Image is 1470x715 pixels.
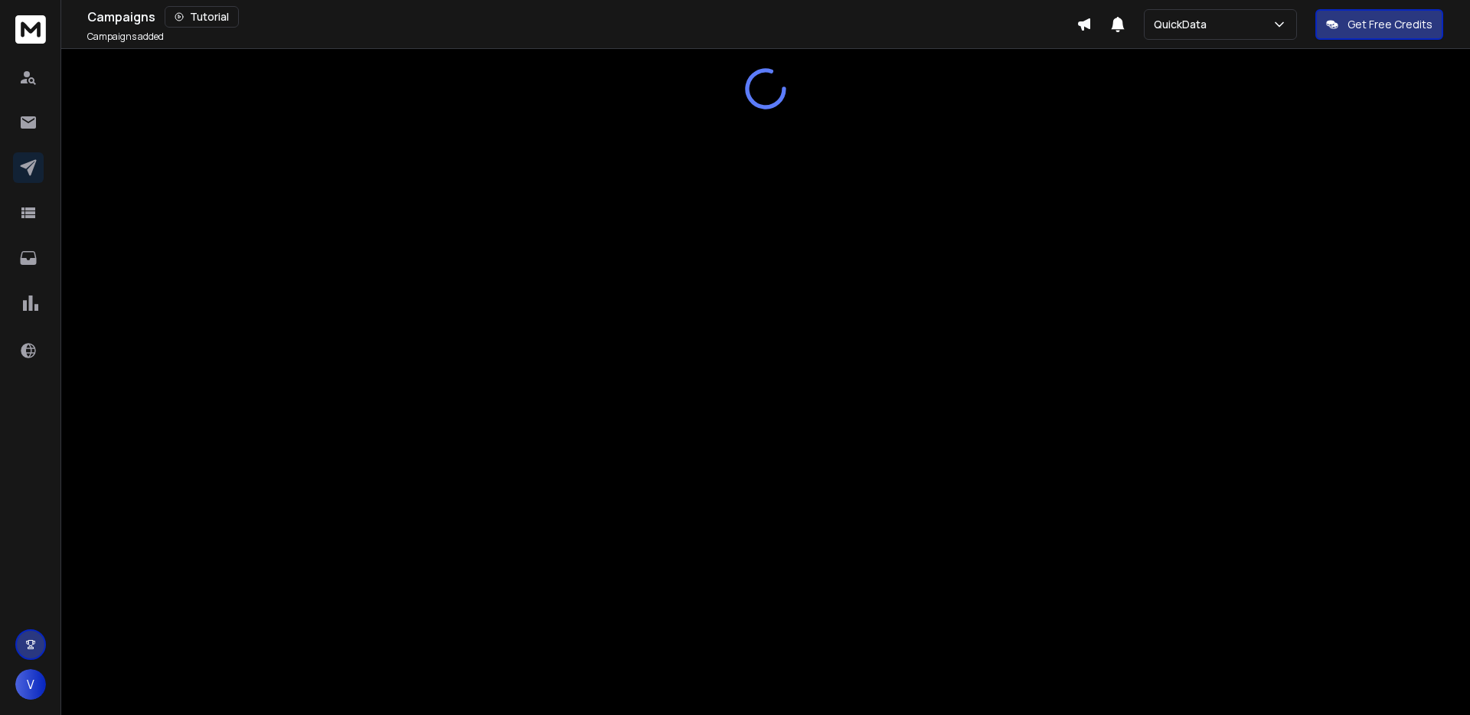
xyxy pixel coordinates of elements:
[1347,17,1432,32] p: Get Free Credits
[87,31,164,43] p: Campaigns added
[87,6,1076,28] div: Campaigns
[15,669,46,700] button: V
[1315,9,1443,40] button: Get Free Credits
[165,6,239,28] button: Tutorial
[1154,17,1213,32] p: QuickData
